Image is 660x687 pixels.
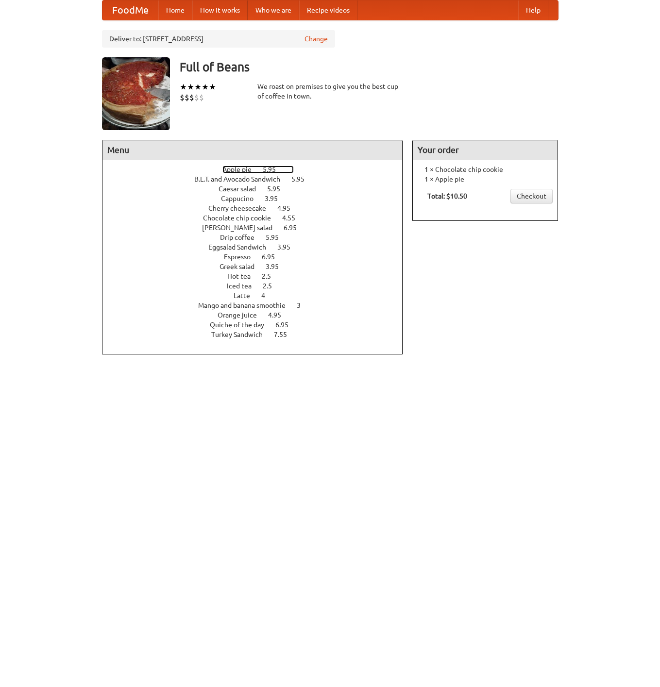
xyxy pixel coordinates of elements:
[102,30,335,48] div: Deliver to: [STREET_ADDRESS]
[218,311,299,319] a: Orange juice 4.95
[102,140,403,160] h4: Menu
[262,253,285,261] span: 6.95
[227,272,289,280] a: Hot tea 2.5
[180,57,558,77] h3: Full of Beans
[227,282,290,290] a: Iced tea 2.5
[234,292,283,300] a: Latte 4
[222,166,294,173] a: Apple pie 5.95
[220,263,264,270] span: Greek salad
[194,175,322,183] a: B.L.T. and Avocado Sandwich 5.95
[266,263,288,270] span: 3.95
[227,282,261,290] span: Iced tea
[413,140,558,160] h4: Your order
[187,82,194,92] li: ★
[202,82,209,92] li: ★
[299,0,357,20] a: Recipe videos
[194,92,199,103] li: $
[202,224,315,232] a: [PERSON_NAME] salad 6.95
[208,204,308,212] a: Cherry cheesecake 4.95
[277,204,300,212] span: 4.95
[274,331,297,338] span: 7.55
[185,92,189,103] li: $
[305,34,328,44] a: Change
[268,311,291,319] span: 4.95
[257,82,403,101] div: We roast on premises to give you the best cup of coffee in town.
[267,185,290,193] span: 5.95
[418,165,553,174] li: 1 × Chocolate chip cookie
[202,224,282,232] span: [PERSON_NAME] salad
[158,0,192,20] a: Home
[180,92,185,103] li: $
[194,175,290,183] span: B.L.T. and Avocado Sandwich
[224,253,293,261] a: Espresso 6.95
[220,234,297,241] a: Drip coffee 5.95
[261,292,275,300] span: 4
[234,292,260,300] span: Latte
[198,302,295,309] span: Mango and banana smoothie
[198,302,319,309] a: Mango and banana smoothie 3
[427,192,467,200] b: Total: $10.50
[189,92,194,103] li: $
[291,175,314,183] span: 5.95
[211,331,272,338] span: Turkey Sandwich
[510,189,553,203] a: Checkout
[192,0,248,20] a: How it works
[297,302,310,309] span: 3
[199,92,204,103] li: $
[219,185,298,193] a: Caesar salad 5.95
[203,214,281,222] span: Chocolate chip cookie
[102,57,170,130] img: angular.jpg
[222,166,261,173] span: Apple pie
[218,311,267,319] span: Orange juice
[194,82,202,92] li: ★
[227,272,260,280] span: Hot tea
[221,195,263,202] span: Cappucino
[220,234,264,241] span: Drip coffee
[203,214,313,222] a: Chocolate chip cookie 4.55
[282,214,305,222] span: 4.55
[518,0,548,20] a: Help
[263,166,286,173] span: 5.95
[263,282,282,290] span: 2.5
[211,331,305,338] a: Turkey Sandwich 7.55
[102,0,158,20] a: FoodMe
[221,195,296,202] a: Cappucino 3.95
[210,321,274,329] span: Quiche of the day
[275,321,298,329] span: 6.95
[262,272,281,280] span: 2.5
[180,82,187,92] li: ★
[418,174,553,184] li: 1 × Apple pie
[208,204,276,212] span: Cherry cheesecake
[208,243,308,251] a: Eggsalad Sandwich 3.95
[219,185,266,193] span: Caesar salad
[224,253,260,261] span: Espresso
[284,224,306,232] span: 6.95
[208,243,276,251] span: Eggsalad Sandwich
[265,195,288,202] span: 3.95
[220,263,297,270] a: Greek salad 3.95
[266,234,288,241] span: 5.95
[277,243,300,251] span: 3.95
[248,0,299,20] a: Who we are
[210,321,306,329] a: Quiche of the day 6.95
[209,82,216,92] li: ★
